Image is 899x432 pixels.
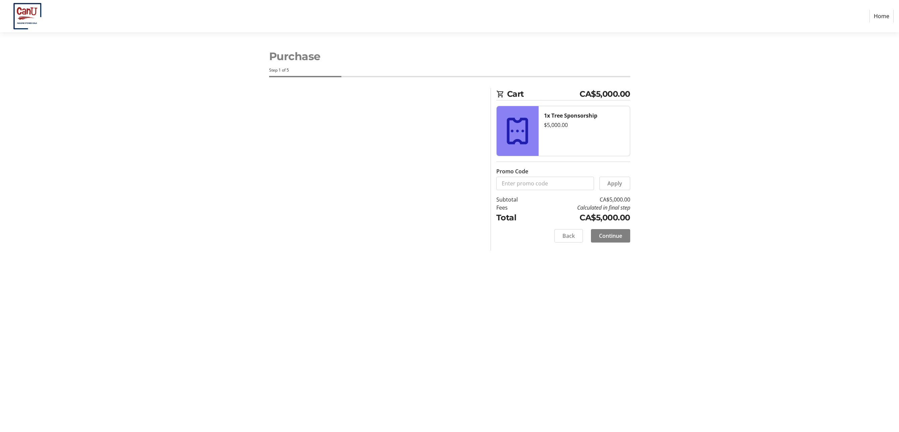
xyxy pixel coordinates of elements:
span: Continue [599,232,622,240]
td: Total [496,212,535,224]
td: Subtotal [496,196,535,204]
button: Back [554,229,583,243]
button: Apply [599,177,630,190]
span: Apply [607,179,622,187]
span: Back [562,232,575,240]
strong: 1x Tree Sponsorship [544,112,597,119]
img: CanU Canada's Logo [5,3,53,30]
td: CA$5,000.00 [535,212,630,224]
div: Step 1 of 5 [269,67,630,73]
td: Fees [496,204,535,212]
input: Enter promo code [496,177,594,190]
button: Continue [591,229,630,243]
a: Home [869,10,894,23]
label: Promo Code [496,167,528,175]
td: CA$5,000.00 [535,196,630,204]
span: CA$5,000.00 [580,88,630,100]
div: $5,000.00 [544,121,625,129]
td: Calculated in final step [535,204,630,212]
span: Cart [507,88,580,100]
h1: Purchase [269,48,630,64]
